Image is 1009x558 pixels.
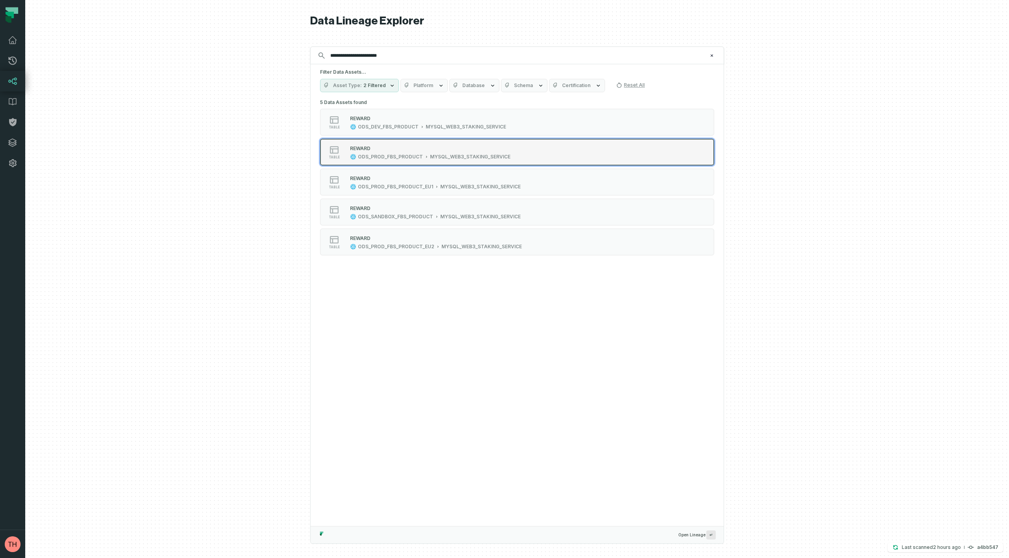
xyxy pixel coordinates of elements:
[358,154,423,160] div: ODS_PROD_FBS_PRODUCT
[333,82,362,89] span: Asset Type
[400,79,448,92] button: Platform
[329,245,340,249] span: table
[549,79,605,92] button: Certification
[358,124,419,130] div: ODS_DEV_FBS_PRODUCT
[311,97,724,526] div: Suggestions
[413,82,433,89] span: Platform
[888,543,1003,552] button: Last scanned[DATE] 2:07:08 PMa4bb547
[329,125,340,129] span: table
[977,545,998,550] h4: a4bb547
[5,536,20,552] img: avatar of Tal Hagay
[514,82,533,89] span: Schema
[350,235,370,241] div: REWARD
[441,244,522,250] div: MYSQL_WEB3_STAKING_SERVICE
[440,184,521,190] div: MYSQL_WEB3_STAKING_SERVICE
[902,543,961,551] p: Last scanned
[350,145,370,151] div: REWARD
[426,124,506,130] div: MYSQL_WEB3_STAKING_SERVICE
[320,69,714,75] h5: Filter Data Assets...
[329,155,340,159] span: table
[310,14,724,28] h1: Data Lineage Explorer
[462,82,485,89] span: Database
[358,244,434,250] div: ODS_PROD_FBS_PRODUCT_EU2
[320,169,714,195] button: tableODS_PROD_FBS_PRODUCT_EU1MYSQL_WEB3_STAKING_SERVICE
[358,214,433,220] div: ODS_SANDBOX_FBS_PRODUCT
[320,97,714,266] div: 5 Data Assets found
[678,530,716,539] span: Open Lineage
[562,82,590,89] span: Certification
[320,229,714,255] button: tableODS_PROD_FBS_PRODUCT_EU2MYSQL_WEB3_STAKING_SERVICE
[501,79,547,92] button: Schema
[350,205,370,211] div: REWARD
[613,79,648,91] button: Reset All
[350,115,370,121] div: REWARD
[320,109,714,136] button: tableODS_DEV_FBS_PRODUCTMYSQL_WEB3_STAKING_SERVICE
[358,184,433,190] div: ODS_PROD_FBS_PRODUCT_EU1
[430,154,510,160] div: MYSQL_WEB3_STAKING_SERVICE
[708,52,716,60] button: Clear search query
[320,79,399,92] button: Asset Type2 Filtered
[440,214,521,220] div: MYSQL_WEB3_STAKING_SERVICE
[363,82,386,89] span: 2 Filtered
[350,175,370,181] div: REWARD
[933,544,961,550] relative-time: Aug 28, 2025, 2:07 PM GMT+3
[449,79,499,92] button: Database
[329,215,340,219] span: table
[320,199,714,225] button: tableODS_SANDBOX_FBS_PRODUCTMYSQL_WEB3_STAKING_SERVICE
[706,530,716,539] span: Press ↵ to add a new Data Asset to the graph
[320,139,714,166] button: tableODS_PROD_FBS_PRODUCTMYSQL_WEB3_STAKING_SERVICE
[329,185,340,189] span: table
